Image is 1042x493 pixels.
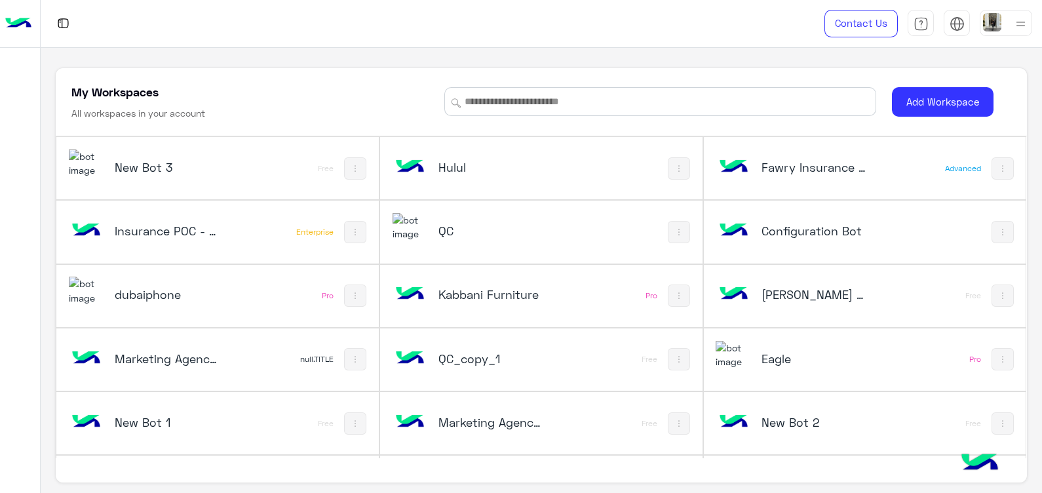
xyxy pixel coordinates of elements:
[914,16,929,31] img: tab
[824,10,898,37] a: Contact Us
[892,87,994,117] button: Add Workspace
[318,163,334,174] div: Free
[55,15,71,31] img: tab
[1013,16,1029,32] img: profile
[69,404,104,440] img: bot image
[983,13,1001,31] img: userImage
[115,159,222,175] h5: New Bot 3
[71,107,205,120] h6: All workspaces in your account
[908,10,934,37] a: tab
[646,290,657,301] div: Pro
[69,341,104,376] img: bot image
[115,286,222,302] h5: dubaiphone
[115,351,222,366] h5: Marketing Agency_copy_1
[950,16,965,31] img: tab
[716,404,751,440] img: bot image
[5,10,31,37] img: Logo
[393,213,428,241] img: 197426356791770
[438,414,546,430] h5: Marketing Agency_copy_1
[762,351,869,366] h5: Eagle
[438,159,546,175] h5: Hulul
[69,277,104,305] img: 1403182699927242
[69,149,104,178] img: 104374308787336
[69,213,104,248] img: 102058913001258
[318,418,334,429] div: Free
[716,277,751,312] img: bot image
[438,286,546,302] h5: Kabbani Furniture
[716,149,751,185] img: bot image
[762,286,869,302] h5: Weber Agency
[300,354,334,365] div: null.TITLE
[393,277,428,312] img: bot image
[762,159,869,175] h5: Fawry Insurance Brokerage`s
[762,223,869,239] h5: Configuration Bot
[322,290,334,301] div: Pro
[115,223,222,239] h5: Insurance POC - Gitex23
[296,227,334,237] div: Enterprise
[393,341,428,376] img: bot image
[969,354,981,365] div: Pro
[71,84,159,100] h5: My Workspaces
[716,213,751,248] img: bot image
[642,418,657,429] div: Free
[965,418,981,429] div: Free
[438,351,546,366] h5: QC_copy_1
[115,414,222,430] h5: New Bot 1
[438,223,546,239] h5: QC
[642,354,657,365] div: Free
[393,149,428,185] img: bot image
[965,290,981,301] div: Free
[957,441,1003,486] img: hulul-logo.png
[762,414,869,430] h5: New Bot 2
[716,341,751,369] img: 713415422032625
[393,404,428,440] img: bot image
[945,163,981,174] div: Advanced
